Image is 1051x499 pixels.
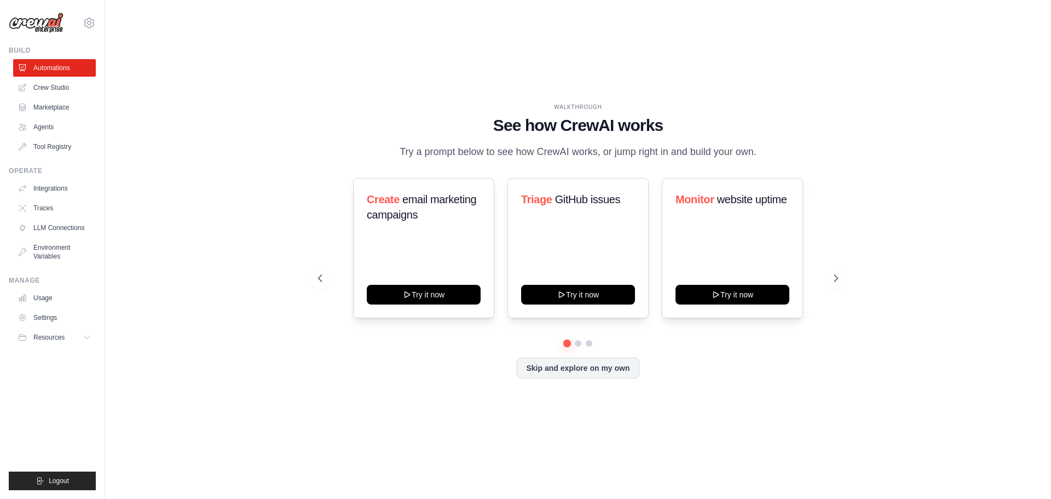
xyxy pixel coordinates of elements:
h1: See how CrewAI works [318,116,838,135]
span: email marketing campaigns [367,193,476,221]
a: Environment Variables [13,239,96,265]
a: Traces [13,199,96,217]
div: Operate [9,167,96,175]
div: Build [9,46,96,55]
span: Triage [521,193,552,205]
a: Usage [13,289,96,307]
div: WALKTHROUGH [318,103,838,111]
span: GitHub issues [555,193,620,205]
a: LLM Connections [13,219,96,237]
p: Try a prompt below to see how CrewAI works, or jump right in and build your own. [394,144,762,160]
button: Try it now [367,285,481,305]
button: Skip and explore on my own [517,358,639,378]
a: Integrations [13,180,96,197]
a: Tool Registry [13,138,96,156]
span: website uptime [717,193,787,205]
span: Create [367,193,400,205]
a: Marketplace [13,99,96,116]
button: Resources [13,329,96,346]
span: Resources [33,333,65,342]
span: Logout [49,477,69,485]
a: Agents [13,118,96,136]
a: Crew Studio [13,79,96,96]
button: Try it now [521,285,635,305]
span: Monitor [675,193,714,205]
a: Automations [13,59,96,77]
a: Settings [13,309,96,326]
button: Try it now [675,285,789,305]
div: Manage [9,276,96,285]
button: Logout [9,472,96,490]
img: Logo [9,13,63,33]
